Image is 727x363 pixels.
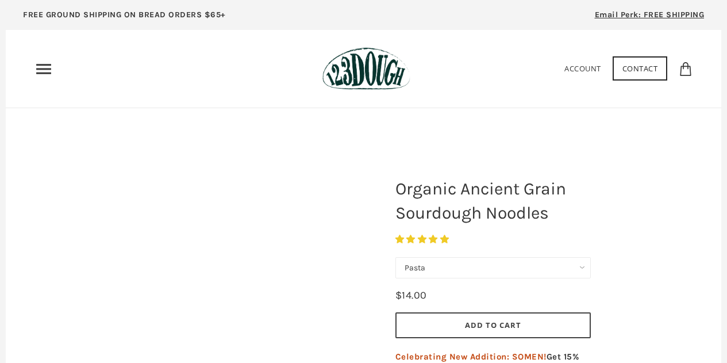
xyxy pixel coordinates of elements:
[465,320,521,330] span: Add to Cart
[564,63,601,74] a: Account
[595,10,705,20] span: Email Perk: FREE SHIPPING
[6,6,243,30] a: FREE GROUND SHIPPING ON BREAD ORDERS $65+
[34,60,53,78] nav: Primary
[578,6,722,30] a: Email Perk: FREE SHIPPING
[387,171,599,231] h1: Organic Ancient Grain Sourdough Noodles
[395,351,547,362] span: Celebrating New Addition: SOMEN!
[23,9,226,21] p: FREE GROUND SHIPPING ON BREAD ORDERS $65+
[613,56,668,81] a: Contact
[322,47,410,90] img: 123Dough Bakery
[395,312,591,338] button: Add to Cart
[395,234,452,244] span: 4.85 stars
[395,287,427,304] div: $14.00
